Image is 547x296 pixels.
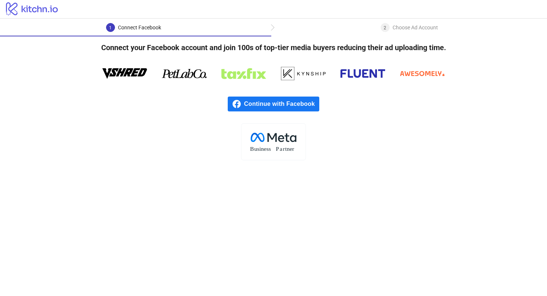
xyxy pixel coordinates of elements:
tspan: B [250,146,254,152]
div: Connect Facebook [118,23,161,32]
span: Continue with Facebook [244,97,319,111]
tspan: P [276,146,279,152]
div: Choose Ad Account [393,23,438,32]
span: 2 [384,25,386,30]
tspan: usiness [254,146,271,152]
span: 1 [109,25,112,30]
tspan: a [280,146,282,152]
tspan: tner [285,146,294,152]
h4: Connect your Facebook account and join 100s of top-tier media buyers reducing their ad uploading ... [89,36,458,59]
tspan: r [283,146,285,152]
a: Continue with Facebook [228,97,319,111]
